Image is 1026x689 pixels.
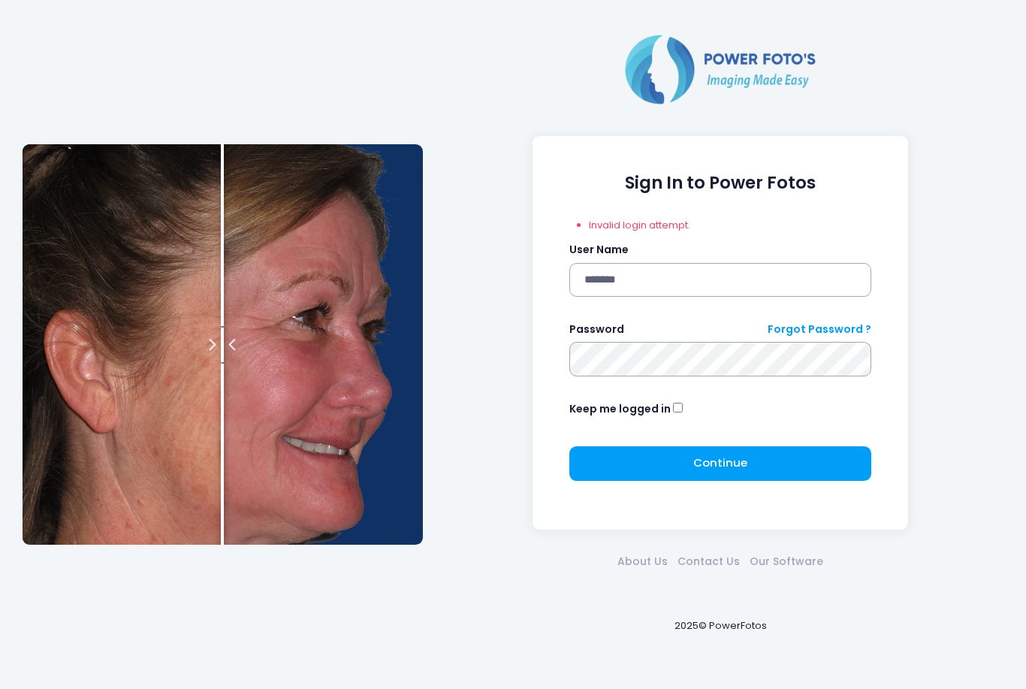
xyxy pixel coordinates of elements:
h1: Sign In to Power Fotos [569,173,872,193]
a: Contact Us [673,554,745,570]
label: Password [569,322,624,337]
label: User Name [569,242,629,258]
span: Continue [693,455,747,470]
button: Continue [569,446,872,481]
a: Our Software [745,554,828,570]
div: 2025© PowerFotos [437,594,1003,657]
label: Keep me logged in [569,401,671,417]
li: Invalid login attempt. [589,218,872,233]
a: About Us [613,554,673,570]
img: Logo [619,32,822,107]
a: Forgot Password ? [768,322,871,337]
